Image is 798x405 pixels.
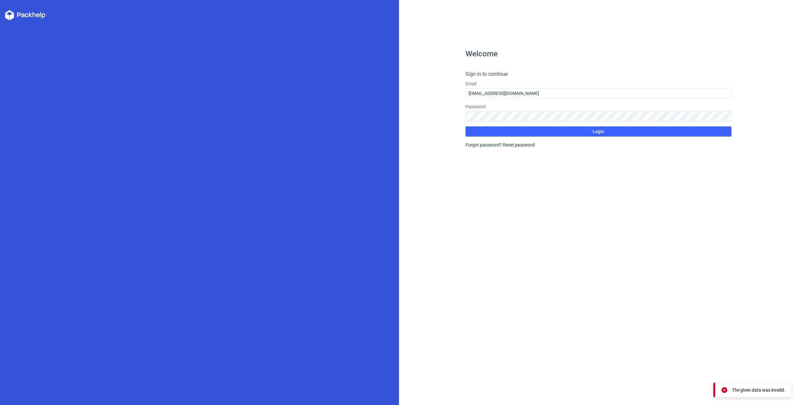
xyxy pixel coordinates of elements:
[732,387,785,393] div: The given data was invalid.
[466,126,731,137] button: Login
[466,103,731,110] label: Password
[466,50,731,58] h1: Welcome
[503,142,535,147] a: Reset password
[593,129,604,134] span: Login
[466,70,731,78] h4: Sign in to continue
[466,142,731,148] div: Forgot password?
[466,81,731,87] label: Email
